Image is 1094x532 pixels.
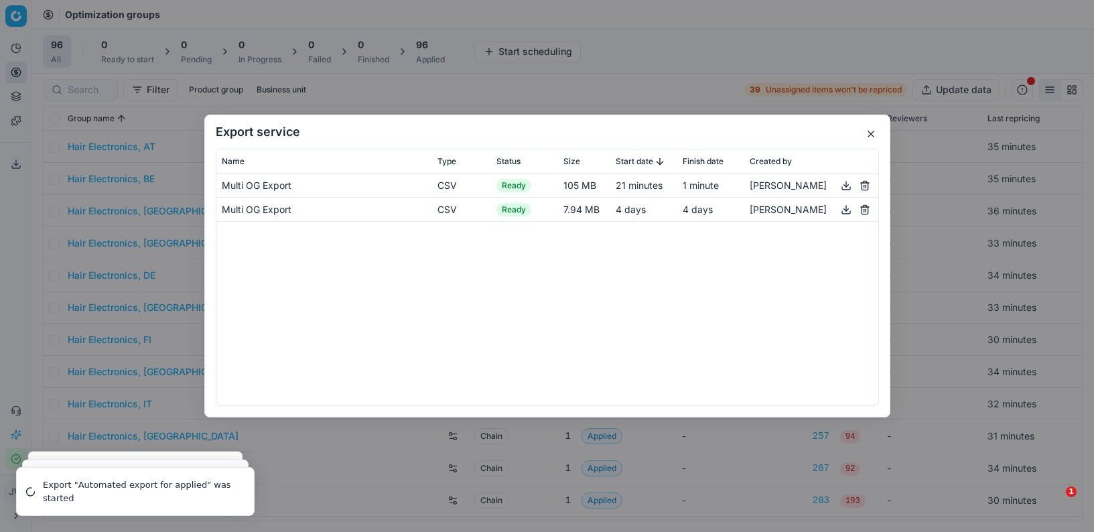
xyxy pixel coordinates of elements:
div: [PERSON_NAME] [750,178,873,194]
h2: Export service [216,126,879,138]
span: Type [437,156,456,167]
div: [PERSON_NAME] [750,202,873,218]
div: Multi OG Export [222,203,427,216]
span: 4 days [616,204,646,215]
div: 7.94 MB [563,203,605,216]
span: Ready [496,179,531,192]
div: CSV [437,203,486,216]
span: Name [222,156,245,167]
iframe: Intercom live chat [1038,486,1071,519]
span: Created by [750,156,792,167]
div: CSV [437,179,486,192]
button: Sorted by Start date descending [653,155,667,168]
span: Start date [616,156,653,167]
span: 21 minutes [616,180,663,191]
span: 1 minute [683,180,719,191]
span: Size [563,156,580,167]
div: Multi OG Export [222,179,427,192]
span: 1 [1066,486,1077,497]
span: Ready [496,203,531,216]
div: 105 MB [563,179,605,192]
span: Finish date [683,156,724,167]
span: 4 days [683,204,713,215]
span: Status [496,156,521,167]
